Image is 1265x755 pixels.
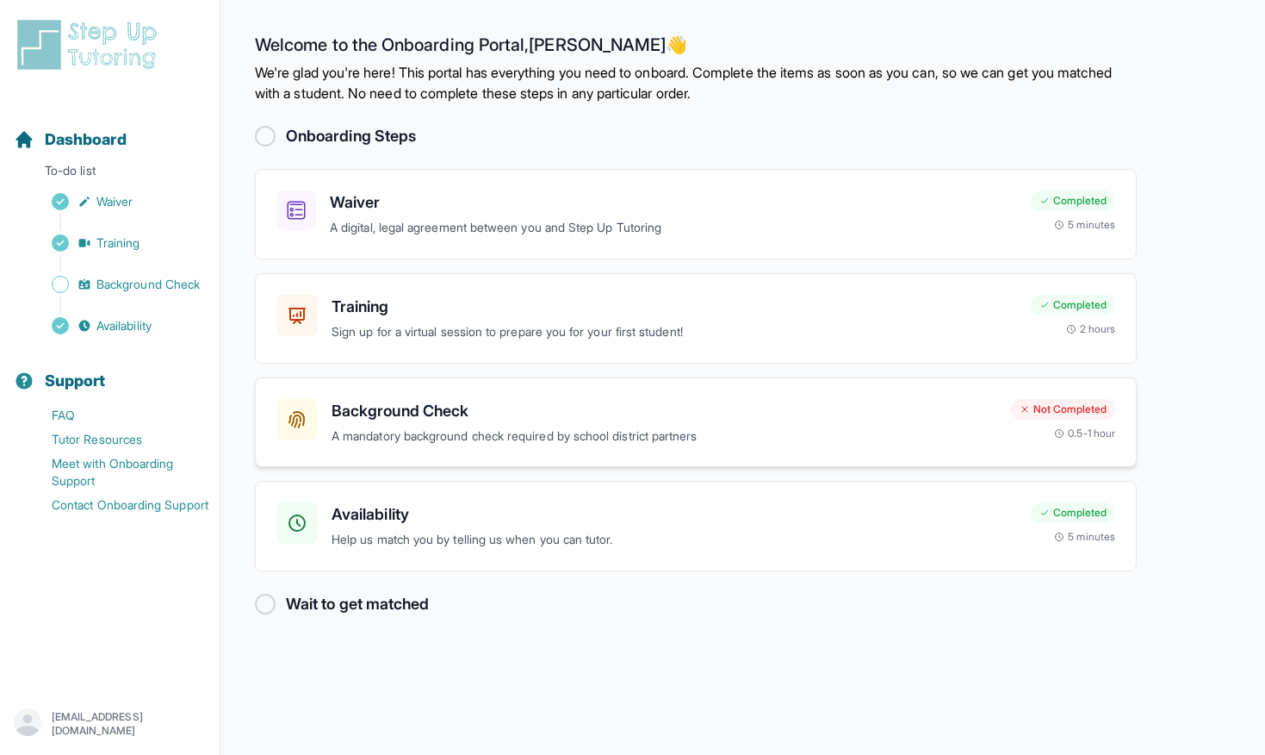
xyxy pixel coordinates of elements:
[96,317,152,334] span: Availability
[1054,530,1115,544] div: 5 minutes
[7,341,213,400] button: Support
[1031,502,1115,523] div: Completed
[1031,295,1115,315] div: Completed
[14,708,206,739] button: [EMAIL_ADDRESS][DOMAIN_NAME]
[45,128,127,152] span: Dashboard
[14,17,167,72] img: logo
[96,234,140,252] span: Training
[332,399,997,423] h3: Background Check
[332,295,1017,319] h3: Training
[45,369,106,393] span: Support
[332,502,1017,527] h3: Availability
[96,276,200,293] span: Background Check
[14,190,220,214] a: Waiver
[1011,399,1115,420] div: Not Completed
[1054,427,1115,440] div: 0.5-1 hour
[1031,190,1115,211] div: Completed
[255,377,1137,468] a: Background CheckA mandatory background check required by school district partnersNot Completed0.5...
[286,124,416,148] h2: Onboarding Steps
[14,403,220,427] a: FAQ
[255,273,1137,364] a: TrainingSign up for a virtual session to prepare you for your first student!Completed2 hours
[52,710,206,738] p: [EMAIL_ADDRESS][DOMAIN_NAME]
[255,62,1137,103] p: We're glad you're here! This portal has everything you need to onboard. Complete the items as soo...
[1066,322,1116,336] div: 2 hours
[330,190,1017,215] h3: Waiver
[1054,218,1115,232] div: 5 minutes
[14,427,220,452] a: Tutor Resources
[14,128,127,152] a: Dashboard
[14,493,220,517] a: Contact Onboarding Support
[255,34,1137,62] h2: Welcome to the Onboarding Portal, [PERSON_NAME] 👋
[255,481,1137,571] a: AvailabilityHelp us match you by telling us when you can tutor.Completed5 minutes
[286,592,429,616] h2: Wait to get matched
[332,427,997,446] p: A mandatory background check required by school district partners
[255,169,1137,259] a: WaiverA digital, legal agreement between you and Step Up TutoringCompleted5 minutes
[14,272,220,296] a: Background Check
[7,100,213,159] button: Dashboard
[14,452,220,493] a: Meet with Onboarding Support
[14,231,220,255] a: Training
[7,162,213,186] p: To-do list
[96,193,133,210] span: Waiver
[332,530,1017,550] p: Help us match you by telling us when you can tutor.
[332,322,1017,342] p: Sign up for a virtual session to prepare you for your first student!
[330,218,1017,238] p: A digital, legal agreement between you and Step Up Tutoring
[14,314,220,338] a: Availability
